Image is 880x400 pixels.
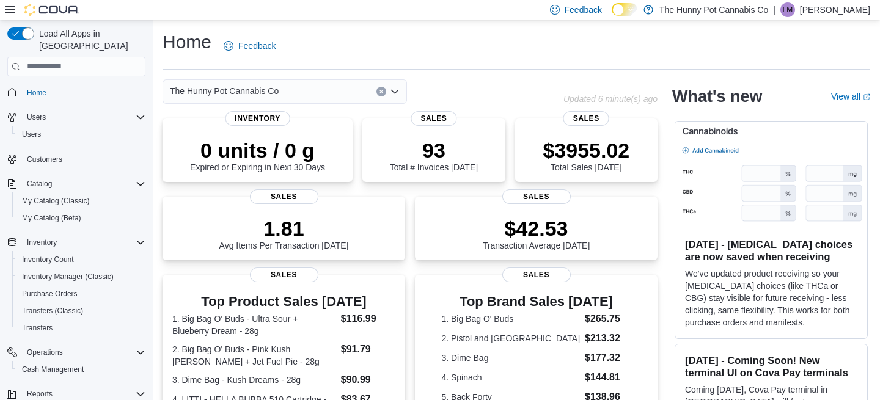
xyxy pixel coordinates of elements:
[12,209,150,227] button: My Catalog (Beta)
[27,238,57,247] span: Inventory
[27,347,63,357] span: Operations
[12,251,150,268] button: Inventory Count
[17,321,145,335] span: Transfers
[172,313,336,337] dt: 1. Big Bag O' Buds - Ultra Sour + Blueberry Dream - 28g
[17,269,119,284] a: Inventory Manager (Classic)
[800,2,870,17] p: [PERSON_NAME]
[22,85,145,100] span: Home
[341,373,395,387] dd: $90.99
[390,87,400,96] button: Open list of options
[672,87,762,106] h2: What's new
[612,3,637,16] input: Dark Mode
[17,269,145,284] span: Inventory Manager (Classic)
[563,111,609,126] span: Sales
[685,238,857,263] h3: [DATE] - [MEDICAL_DATA] choices are now saved when receiving
[172,374,336,386] dt: 3. Dime Bag - Kush Dreams - 28g
[22,235,145,250] span: Inventory
[12,285,150,302] button: Purchase Orders
[22,235,62,250] button: Inventory
[22,289,78,299] span: Purchase Orders
[2,150,150,168] button: Customers
[17,304,145,318] span: Transfers (Classic)
[22,110,145,125] span: Users
[17,194,95,208] a: My Catalog (Classic)
[502,267,571,282] span: Sales
[783,2,793,17] span: LM
[34,27,145,52] span: Load All Apps in [GEOGRAPHIC_DATA]
[22,345,145,360] span: Operations
[27,88,46,98] span: Home
[441,352,580,364] dt: 3. Dime Bag
[22,272,114,282] span: Inventory Manager (Classic)
[22,213,81,223] span: My Catalog (Beta)
[863,93,870,101] svg: External link
[441,371,580,384] dt: 4. Spinach
[543,138,629,172] div: Total Sales [DATE]
[27,179,52,189] span: Catalog
[17,194,145,208] span: My Catalog (Classic)
[27,112,46,122] span: Users
[238,40,276,52] span: Feedback
[341,342,395,357] dd: $91.79
[585,311,631,326] dd: $265.75
[441,313,580,325] dt: 1. Big Bag O' Buds
[17,362,89,377] a: Cash Management
[659,2,768,17] p: The Hunny Pot Cannabis Co
[24,4,79,16] img: Cova
[831,92,870,101] a: View allExternal link
[780,2,795,17] div: Logan Marston
[411,111,457,126] span: Sales
[27,389,53,399] span: Reports
[17,252,145,267] span: Inventory Count
[12,361,150,378] button: Cash Management
[483,216,590,250] div: Transaction Average [DATE]
[22,323,53,333] span: Transfers
[563,94,658,104] p: Updated 6 minute(s) ago
[22,255,74,264] span: Inventory Count
[12,319,150,336] button: Transfers
[219,34,280,58] a: Feedback
[483,216,590,241] p: $42.53
[17,286,145,301] span: Purchase Orders
[22,196,90,206] span: My Catalog (Classic)
[17,304,88,318] a: Transfers (Classic)
[170,84,279,98] span: The Hunny Pot Cannabis Co
[685,354,857,379] h3: [DATE] - Coming Soon! New terminal UI on Cova Pay terminals
[22,152,67,167] a: Customers
[190,138,325,162] p: 0 units / 0 g
[219,216,349,241] p: 1.81
[441,332,580,344] dt: 2. Pistol and [GEOGRAPHIC_DATA]
[22,365,84,374] span: Cash Management
[2,109,150,126] button: Users
[17,127,145,142] span: Users
[585,331,631,346] dd: $213.32
[172,343,336,368] dt: 2. Big Bag O' Buds - Pink Kush [PERSON_NAME] + Jet Fuel Pie - 28g
[2,175,150,192] button: Catalog
[565,4,602,16] span: Feedback
[12,126,150,143] button: Users
[12,302,150,319] button: Transfers (Classic)
[12,268,150,285] button: Inventory Manager (Classic)
[773,2,776,17] p: |
[12,192,150,209] button: My Catalog (Classic)
[22,129,41,139] span: Users
[17,127,46,142] a: Users
[250,267,318,282] span: Sales
[390,138,478,172] div: Total # Invoices [DATE]
[2,344,150,361] button: Operations
[17,286,82,301] a: Purchase Orders
[2,84,150,101] button: Home
[585,351,631,365] dd: $177.32
[543,138,629,162] p: $3955.02
[163,30,211,54] h1: Home
[17,362,145,377] span: Cash Management
[225,111,290,126] span: Inventory
[250,189,318,204] span: Sales
[2,234,150,251] button: Inventory
[219,216,349,250] div: Avg Items Per Transaction [DATE]
[585,370,631,385] dd: $144.81
[22,306,83,316] span: Transfers (Classic)
[22,176,57,191] button: Catalog
[22,345,68,360] button: Operations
